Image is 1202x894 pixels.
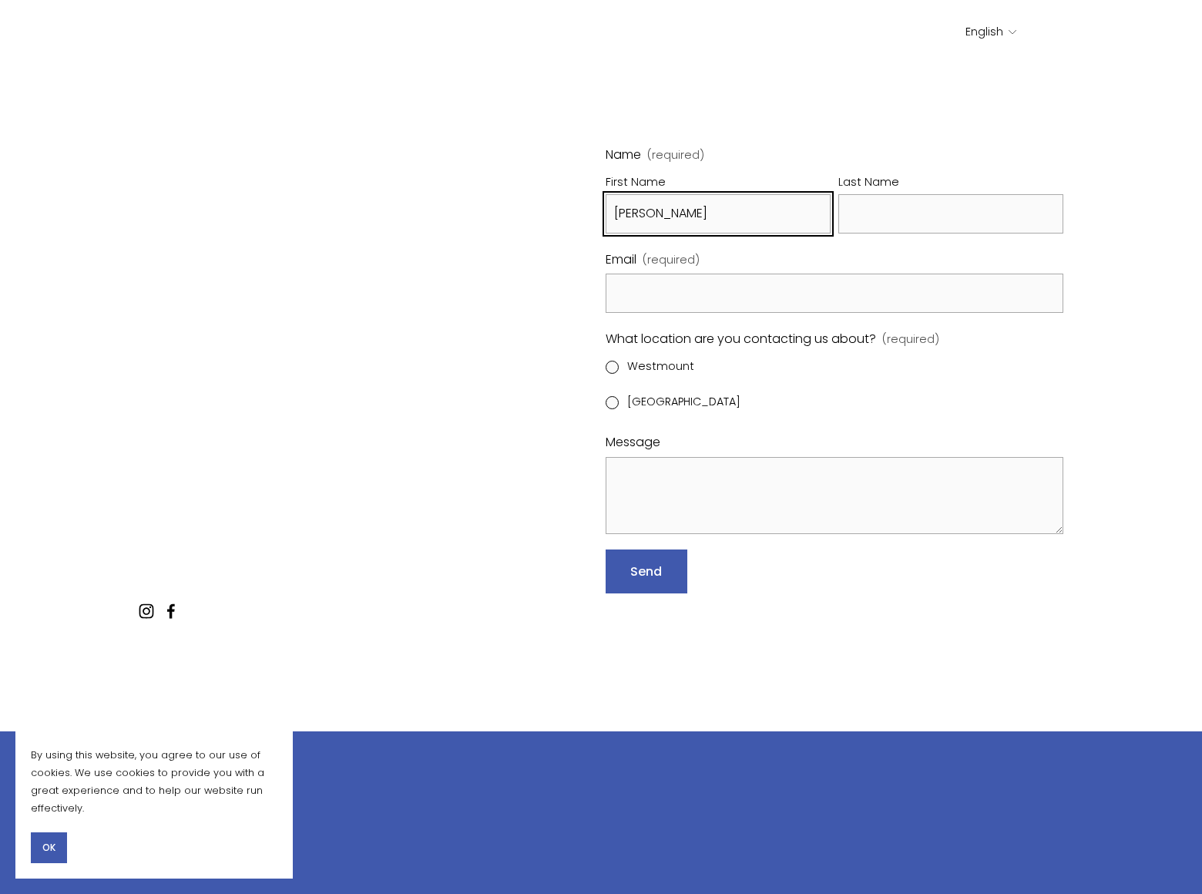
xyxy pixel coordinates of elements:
[15,731,293,879] section: Cookie banner
[606,249,636,271] span: Email
[838,173,1063,194] div: Last Name
[139,603,154,619] a: Instagram
[606,328,876,351] span: What location are you contacting us about?
[630,563,663,580] span: Send
[643,250,700,271] span: (required)
[882,330,939,350] span: (required)
[647,150,704,160] span: (required)
[163,603,179,619] a: facebook-unauth
[606,144,641,166] span: Name
[965,22,1003,42] span: English
[31,746,277,817] p: By using this website, you agree to our use of cookies. We use cookies to provide you with a grea...
[606,173,831,194] div: First Name
[606,432,660,454] span: Message
[606,550,687,593] button: SendSend
[965,22,1018,44] div: language picker
[31,832,67,863] button: OK
[42,841,55,855] span: OK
